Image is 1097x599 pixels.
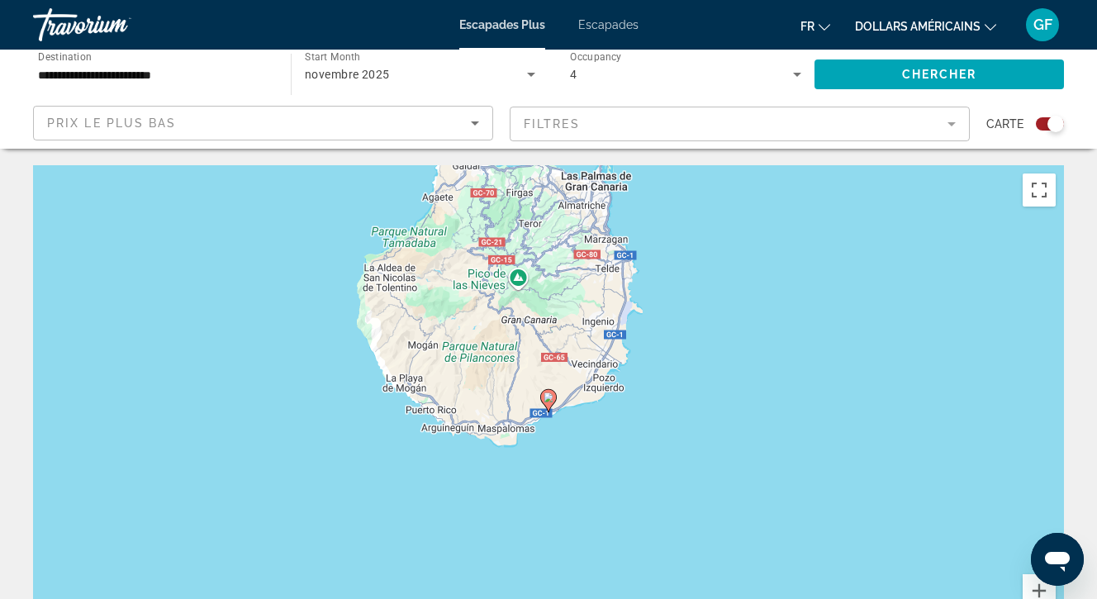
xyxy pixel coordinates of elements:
[814,59,1064,89] button: Chercher
[1031,533,1084,586] iframe: Bouton de lancement de la fenêtre de messagerie
[1021,7,1064,42] button: Menu utilisateur
[578,18,639,31] a: Escapades
[1023,174,1056,207] button: Passer en plein écran
[38,50,92,62] span: Destination
[510,106,970,142] button: Filter
[305,51,360,63] span: Start Month
[570,51,622,63] span: Occupancy
[986,112,1023,135] span: Carte
[305,68,390,81] span: novembre 2025
[902,68,977,81] span: Chercher
[47,116,177,130] span: Prix ​​​​le plus bas
[570,68,577,81] span: 4
[855,14,996,38] button: Changer de devise
[47,113,479,133] mat-select: Sort by
[800,20,814,33] font: fr
[33,3,198,46] a: Travorium
[855,20,981,33] font: dollars américains
[1033,16,1052,33] font: GF
[800,14,830,38] button: Changer de langue
[459,18,545,31] a: Escapades Plus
